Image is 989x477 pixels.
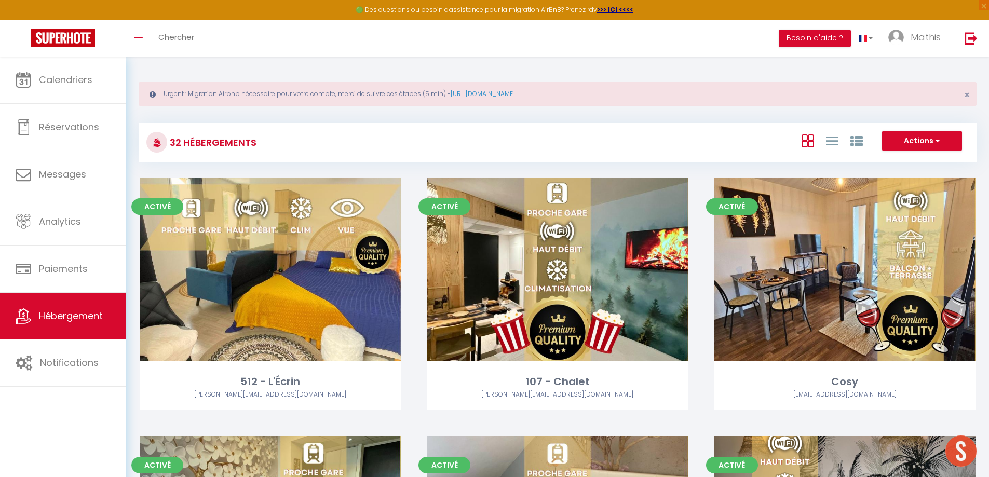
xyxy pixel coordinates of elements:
[131,198,183,215] span: Activé
[140,390,401,400] div: Airbnb
[911,31,941,44] span: Mathis
[418,198,470,215] span: Activé
[965,32,978,45] img: logout
[706,457,758,473] span: Activé
[706,198,758,215] span: Activé
[880,20,954,57] a: ... Mathis
[882,131,962,152] button: Actions
[139,82,977,106] div: Urgent : Migration Airbnb nécessaire pour votre compte, merci de suivre ces étapes (5 min) -
[39,73,92,86] span: Calendriers
[964,90,970,100] button: Close
[140,374,401,390] div: 512 - L'Écrin
[779,30,851,47] button: Besoin d'aide ?
[597,5,633,14] a: >>> ICI <<<<
[39,168,86,181] span: Messages
[451,89,515,98] a: [URL][DOMAIN_NAME]
[427,374,688,390] div: 107 - Chalet
[826,132,838,149] a: Vue en Liste
[39,309,103,322] span: Hébergement
[39,215,81,228] span: Analytics
[131,457,183,473] span: Activé
[39,120,99,133] span: Réservations
[850,132,863,149] a: Vue par Groupe
[158,32,194,43] span: Chercher
[802,132,814,149] a: Vue en Box
[964,88,970,101] span: ×
[151,20,202,57] a: Chercher
[714,374,976,390] div: Cosy
[31,29,95,47] img: Super Booking
[167,131,256,154] h3: 32 Hébergements
[945,435,977,467] div: Ouvrir le chat
[418,457,470,473] span: Activé
[427,390,688,400] div: Airbnb
[39,262,88,275] span: Paiements
[888,30,904,45] img: ...
[40,356,99,369] span: Notifications
[714,390,976,400] div: Airbnb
